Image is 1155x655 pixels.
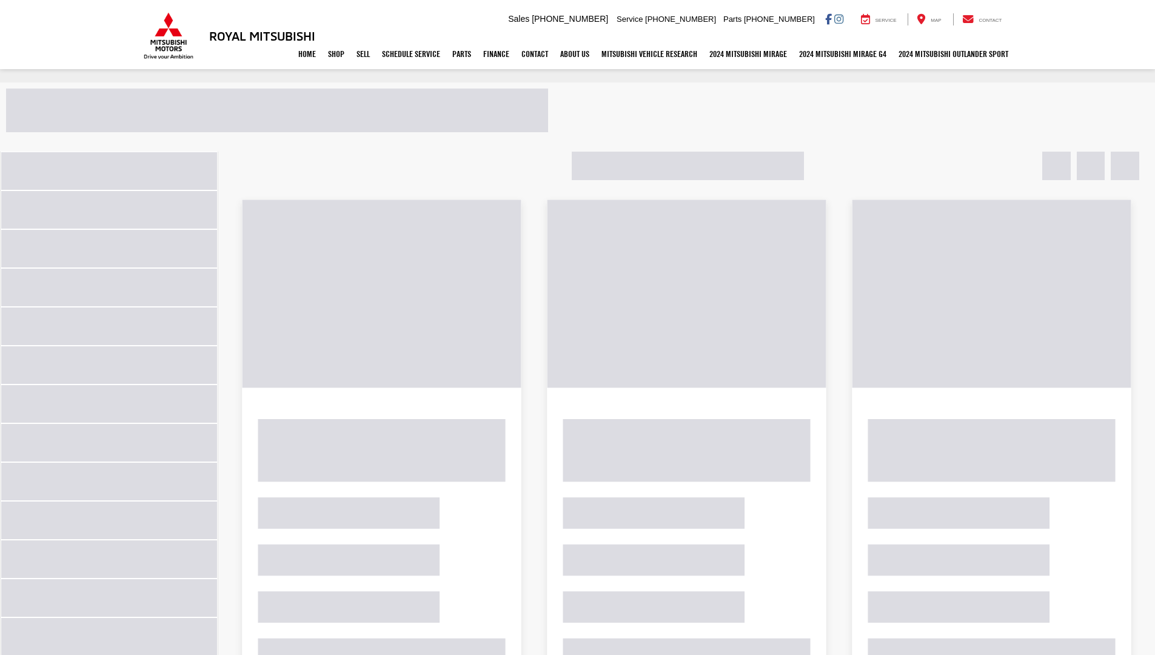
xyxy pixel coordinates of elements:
[953,13,1011,25] a: Contact
[595,39,703,69] a: Mitsubishi Vehicle Research
[376,39,446,69] a: Schedule Service: Opens in a new tab
[554,39,595,69] a: About Us
[744,15,815,24] span: [PHONE_NUMBER]
[723,15,742,24] span: Parts
[645,15,716,24] span: [PHONE_NUMBER]
[508,14,529,24] span: Sales
[322,39,350,69] a: Shop
[446,39,477,69] a: Parts: Opens in a new tab
[892,39,1014,69] a: 2024 Mitsubishi Outlander SPORT
[793,39,892,69] a: 2024 Mitsubishi Mirage G4
[979,18,1002,23] span: Contact
[209,29,315,42] h3: Royal Mitsubishi
[141,12,196,59] img: Mitsubishi
[617,15,643,24] span: Service
[532,14,608,24] span: [PHONE_NUMBER]
[477,39,515,69] a: Finance
[703,39,793,69] a: 2024 Mitsubishi Mirage
[852,13,906,25] a: Service
[931,18,941,23] span: Map
[292,39,322,69] a: Home
[834,14,843,24] a: Instagram: Click to visit our Instagram page
[908,13,950,25] a: Map
[825,14,832,24] a: Facebook: Click to visit our Facebook page
[350,39,376,69] a: Sell
[875,18,897,23] span: Service
[515,39,554,69] a: Contact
